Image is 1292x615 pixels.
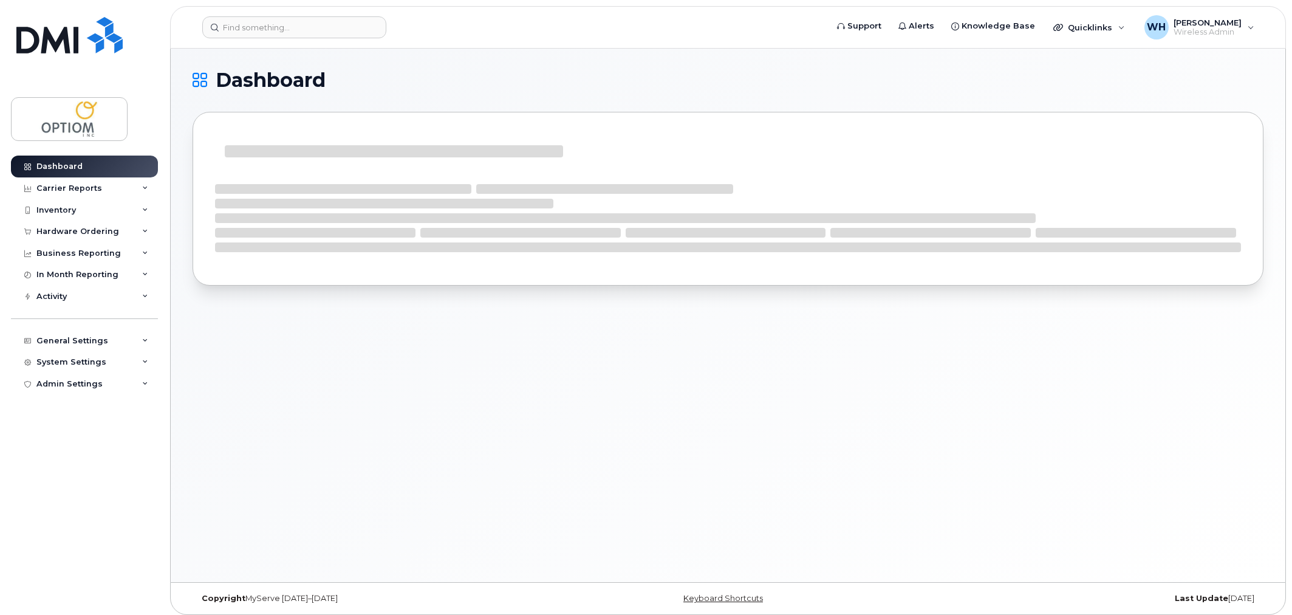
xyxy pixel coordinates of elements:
[683,594,763,603] a: Keyboard Shortcuts
[1175,594,1228,603] strong: Last Update
[216,71,326,89] span: Dashboard
[906,594,1263,603] div: [DATE]
[193,594,550,603] div: MyServe [DATE]–[DATE]
[202,594,245,603] strong: Copyright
